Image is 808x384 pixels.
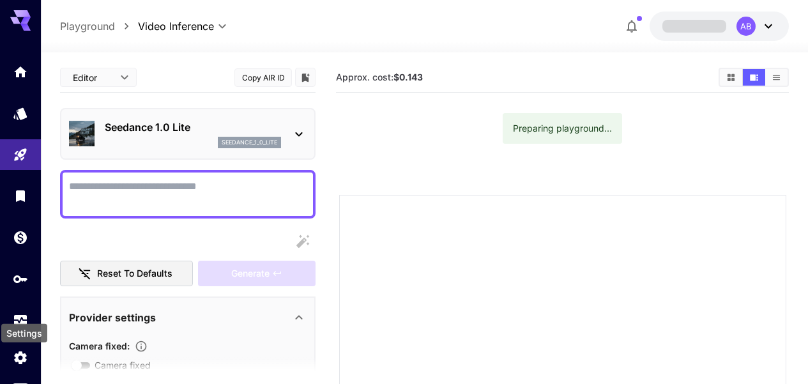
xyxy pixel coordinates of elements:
[1,324,47,342] div: Settings
[13,188,28,204] div: Library
[105,119,281,135] p: Seedance 1.0 Lite
[60,261,193,287] button: Reset to defaults
[13,64,28,80] div: Home
[13,312,28,328] div: Usage
[743,69,765,86] button: Show media in video view
[765,69,788,86] button: Show media in list view
[336,72,423,82] span: Approx. cost:
[13,271,28,287] div: API Keys
[234,68,292,87] button: Copy AIR ID
[300,70,311,85] button: Add to library
[60,19,138,34] nav: breadcrumb
[736,17,756,36] div: AB
[73,71,112,84] span: Editor
[513,117,612,140] div: Preparing playground...
[13,349,28,365] div: Settings
[69,341,130,351] span: Camera fixed :
[69,114,307,153] div: Seedance 1.0 Liteseedance_1_0_lite
[138,19,214,34] span: Video Inference
[13,105,28,121] div: Models
[69,302,307,333] div: Provider settings
[69,310,156,325] p: Provider settings
[13,147,28,163] div: Playground
[719,68,789,87] div: Show media in grid viewShow media in video viewShow media in list view
[13,229,28,245] div: Wallet
[393,72,423,82] b: $0.143
[60,19,115,34] a: Playground
[720,69,742,86] button: Show media in grid view
[650,12,789,41] button: AB
[222,138,277,147] p: seedance_1_0_lite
